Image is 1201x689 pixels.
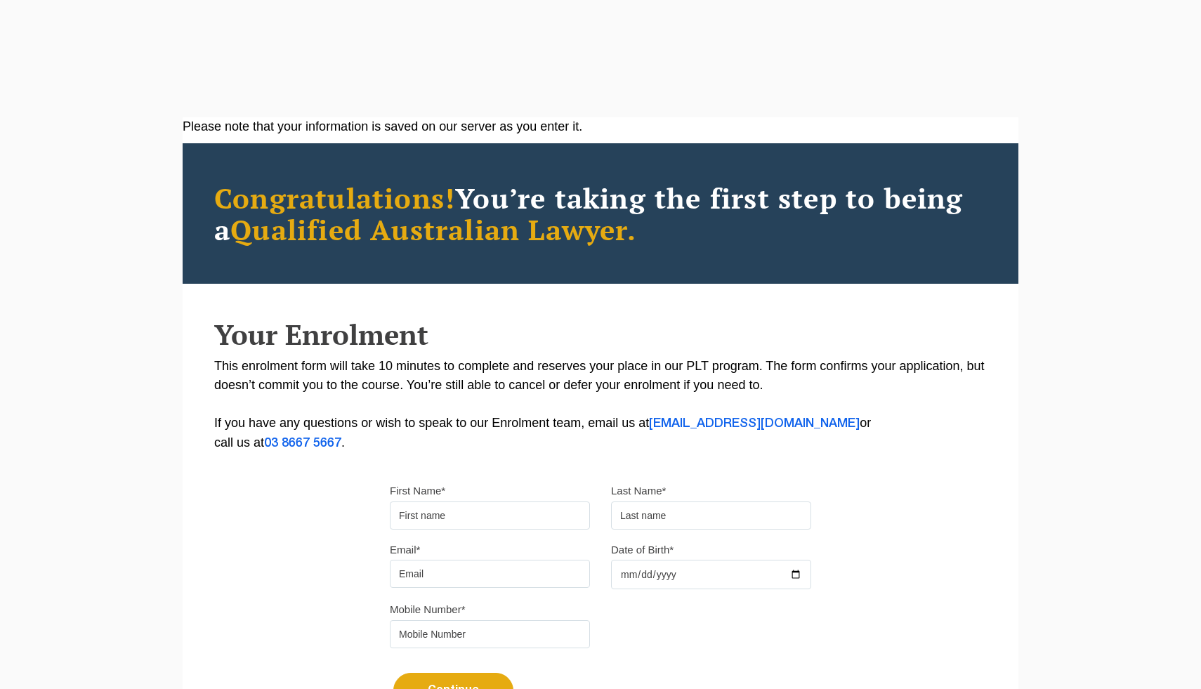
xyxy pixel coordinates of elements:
[214,179,455,216] span: Congratulations!
[214,182,987,245] h2: You’re taking the first step to being a
[264,438,341,449] a: 03 8667 5667
[390,501,590,530] input: First name
[183,117,1018,136] div: Please note that your information is saved on our server as you enter it.
[390,620,590,648] input: Mobile Number
[390,560,590,588] input: Email
[390,603,466,617] label: Mobile Number*
[611,543,674,557] label: Date of Birth*
[214,357,987,453] p: This enrolment form will take 10 minutes to complete and reserves your place in our PLT program. ...
[230,211,636,248] span: Qualified Australian Lawyer.
[214,319,987,350] h2: Your Enrolment
[649,418,860,429] a: [EMAIL_ADDRESS][DOMAIN_NAME]
[390,484,445,498] label: First Name*
[611,484,666,498] label: Last Name*
[611,501,811,530] input: Last name
[390,543,420,557] label: Email*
